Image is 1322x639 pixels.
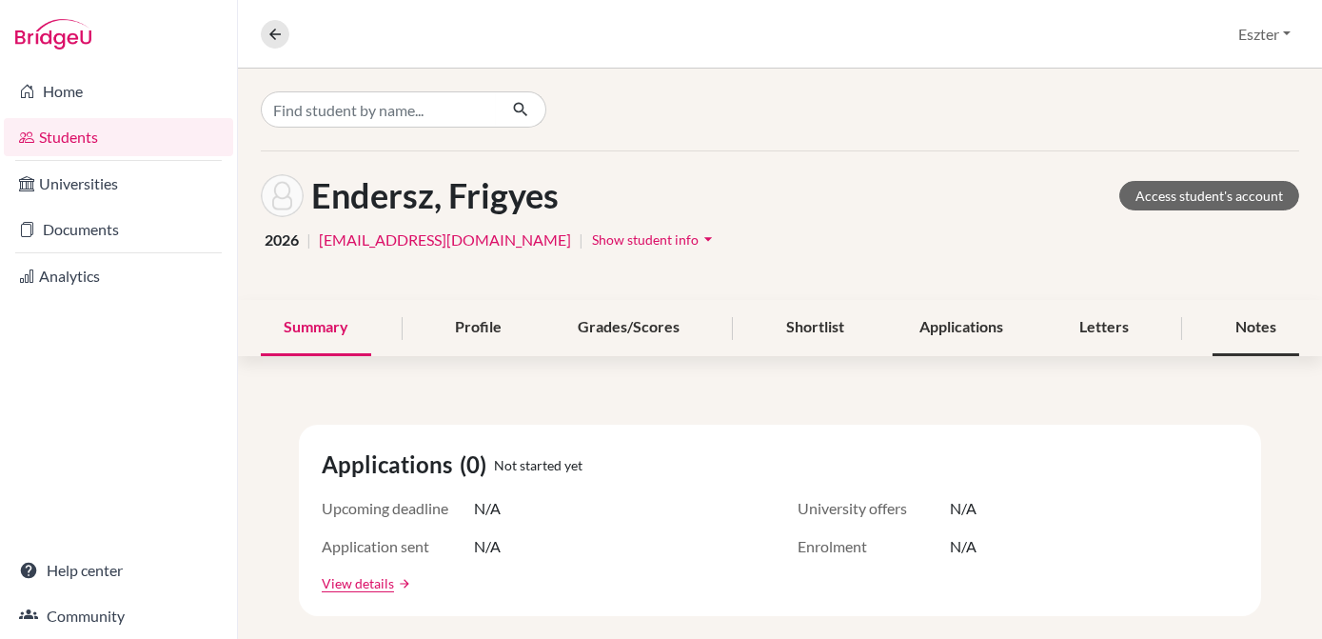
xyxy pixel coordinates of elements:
[322,535,474,558] span: Application sent
[322,448,460,482] span: Applications
[311,175,559,216] h1: Endersz, Frigyes
[798,497,950,520] span: University offers
[4,165,233,203] a: Universities
[950,535,977,558] span: N/A
[261,300,371,356] div: Summary
[494,455,582,475] span: Not started yet
[1056,300,1152,356] div: Letters
[432,300,524,356] div: Profile
[4,597,233,635] a: Community
[950,497,977,520] span: N/A
[555,300,702,356] div: Grades/Scores
[763,300,867,356] div: Shortlist
[394,577,411,590] a: arrow_forward
[592,231,699,248] span: Show student info
[474,535,501,558] span: N/A
[4,118,233,156] a: Students
[579,229,583,251] span: |
[322,497,474,520] span: Upcoming deadline
[261,91,497,128] input: Find student by name...
[322,573,394,593] a: View details
[1230,16,1299,52] button: Eszter
[4,257,233,295] a: Analytics
[591,225,719,254] button: Show student infoarrow_drop_down
[4,72,233,110] a: Home
[319,229,571,251] a: [EMAIL_ADDRESS][DOMAIN_NAME]
[897,300,1026,356] div: Applications
[4,551,233,589] a: Help center
[474,497,501,520] span: N/A
[1119,181,1299,210] a: Access student's account
[1213,300,1299,356] div: Notes
[798,535,950,558] span: Enrolment
[265,229,299,251] span: 2026
[15,19,91,50] img: Bridge-U
[306,229,311,251] span: |
[460,448,494,482] span: (0)
[261,174,304,217] img: Frigyes Endersz's avatar
[699,230,718,249] i: arrow_drop_down
[4,210,233,249] a: Documents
